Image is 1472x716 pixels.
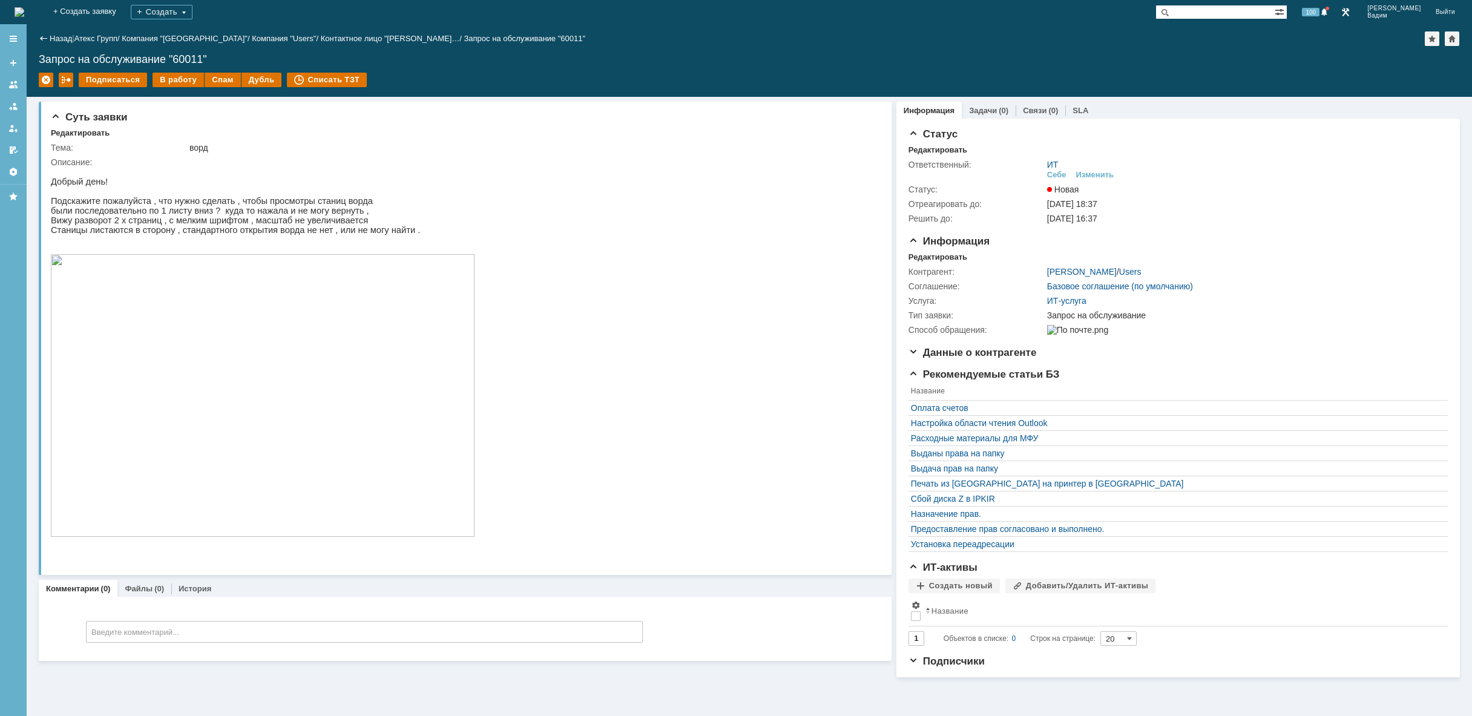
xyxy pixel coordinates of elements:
div: Статус: [908,185,1045,194]
div: (0) [1048,106,1058,115]
div: Описание: [51,157,873,167]
a: Расходные материалы для МФУ [911,433,1439,443]
div: / [252,34,321,43]
span: Настройки [911,600,921,610]
a: Назад [50,34,72,43]
img: По почте.png [1047,325,1108,335]
div: (0) [999,106,1008,115]
a: Настройка области чтения Outlook [911,418,1439,428]
div: Удалить [39,73,53,87]
div: Запрос на обслуживание "60011" [464,34,586,43]
a: Мои согласования [4,140,23,160]
div: (0) [101,584,111,593]
th: Название [908,384,1442,401]
div: Работа с массовостью [59,73,73,87]
div: / [1047,267,1142,277]
div: Тема: [51,143,187,153]
a: Компания "[GEOGRAPHIC_DATA]" [122,34,248,43]
div: Отреагировать до: [908,199,1045,209]
span: Суть заявки [51,111,127,123]
span: Объектов в списке: [944,634,1008,643]
span: Расширенный поиск [1275,5,1287,17]
span: Новая [1047,185,1079,194]
span: Вадим [1367,12,1421,19]
div: Запрос на обслуживание [1047,310,1440,320]
div: Редактировать [51,128,110,138]
div: ворд [189,143,871,153]
div: (0) [154,584,164,593]
div: Редактировать [908,252,967,262]
a: Users [1119,267,1142,277]
div: Редактировать [908,145,967,155]
a: Заявки на командах [4,75,23,94]
span: Информация [908,235,990,247]
a: История [179,584,211,593]
a: Связи [1023,106,1046,115]
a: Перейти на домашнюю страницу [15,7,24,17]
div: Название [931,606,968,616]
a: Мои заявки [4,119,23,138]
img: logo [15,7,24,17]
a: Базовое соглашение (по умолчанию) [1047,281,1193,291]
i: Строк на странице: [944,631,1096,646]
a: Создать заявку [4,53,23,73]
div: Контрагент: [908,267,1045,277]
a: Настройки [4,162,23,182]
a: Комментарии [46,584,99,593]
a: Сбой диска Z в IPKIR [911,494,1439,504]
span: 100 [1302,8,1319,16]
a: Файлы [125,584,153,593]
a: [PERSON_NAME] [1047,267,1117,277]
a: Задачи [969,106,997,115]
div: Ответственный: [908,160,1045,169]
div: Добавить в избранное [1425,31,1439,46]
div: Услуга: [908,296,1045,306]
span: Рекомендуемые статьи БЗ [908,369,1060,380]
a: Назначение прав. [911,509,1439,519]
div: Решить до: [908,214,1045,223]
a: Заявки в моей ответственности [4,97,23,116]
span: ИТ-активы [908,562,977,573]
a: Выданы права на папку [911,448,1439,458]
a: Оплата счетов [911,403,1439,413]
div: Сделать домашней страницей [1445,31,1459,46]
span: Данные о контрагенте [908,347,1037,358]
div: / [321,34,464,43]
span: Подписчики [908,655,985,667]
div: Запрос на обслуживание "60011" [39,53,1460,65]
span: [DATE] 16:37 [1047,214,1097,223]
a: Атекс Групп [74,34,117,43]
div: | [72,33,74,42]
a: Предоставление прав согласовано и выполнено. [911,524,1439,534]
a: ИТ-услуга [1047,296,1086,306]
a: Установка переадресации [911,539,1439,549]
a: Печать из [GEOGRAPHIC_DATA] на принтер в [GEOGRAPHIC_DATA] [911,479,1439,488]
a: Контактное лицо "[PERSON_NAME]… [321,34,460,43]
div: Способ обращения: [908,325,1045,335]
span: [DATE] 18:37 [1047,199,1097,209]
span: Статус [908,128,958,140]
div: Изменить [1076,170,1114,180]
div: Соглашение: [908,281,1045,291]
div: Себе [1047,170,1066,180]
a: ИТ [1047,160,1059,169]
span: [PERSON_NAME] [1367,5,1421,12]
div: 0 [1012,631,1016,646]
a: Перейти в интерфейс администратора [1338,5,1353,19]
a: SLA [1073,106,1088,115]
a: Выдача прав на папку [911,464,1439,473]
th: Название [923,598,1442,626]
div: / [122,34,252,43]
div: Создать [131,5,192,19]
div: / [74,34,122,43]
div: Тип заявки: [908,310,1045,320]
